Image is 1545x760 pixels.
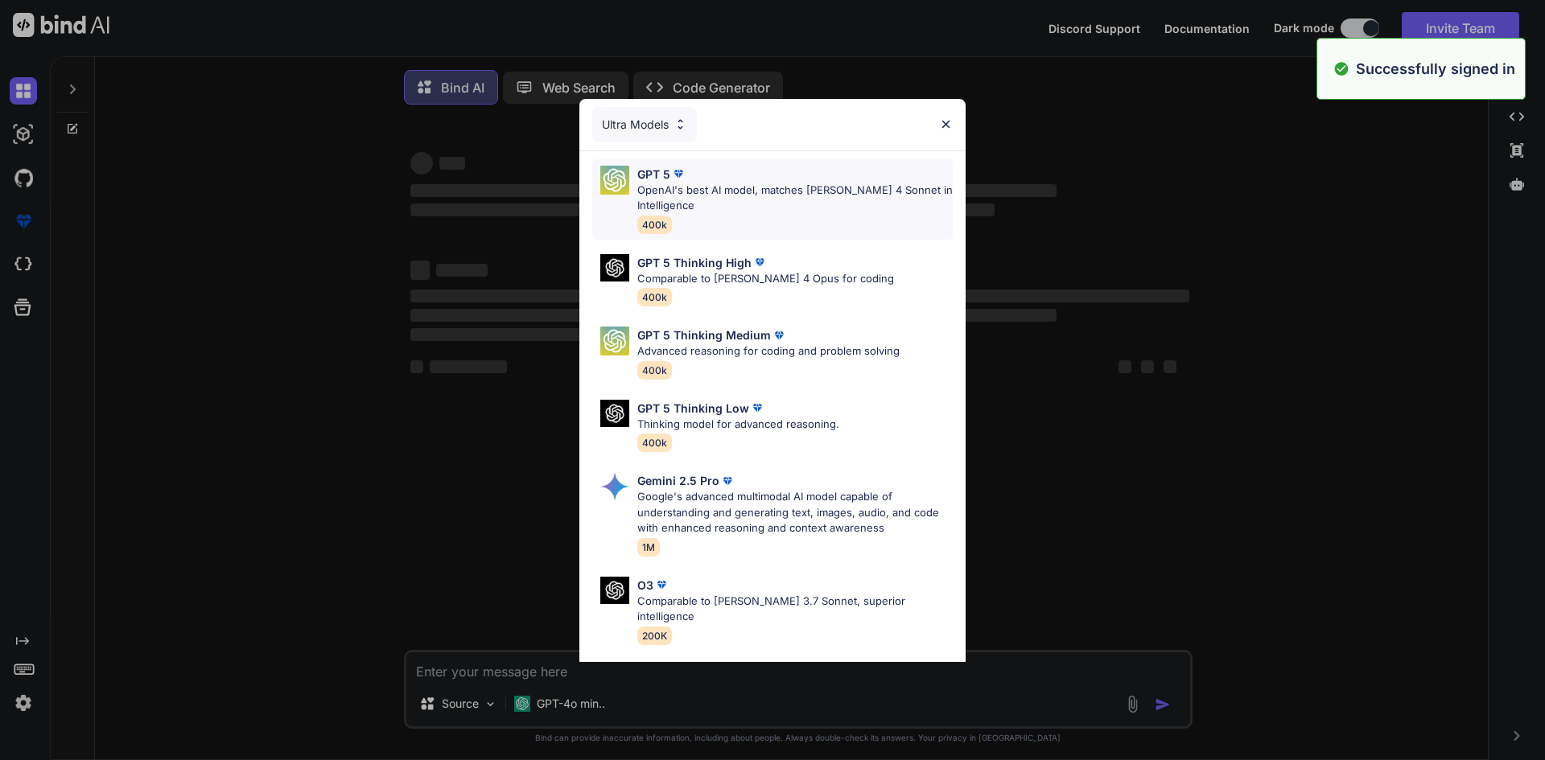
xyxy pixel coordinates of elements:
img: alert [1333,58,1349,80]
img: Pick Models [674,117,687,131]
img: Pick Models [600,166,629,195]
p: Comparable to [PERSON_NAME] 3.7 Sonnet, superior intelligence [637,594,953,625]
span: 400k [637,361,672,380]
span: 200K [637,626,672,645]
span: 400k [637,216,672,234]
p: GPT 5 [637,166,670,183]
img: premium [653,577,669,593]
p: GPT 5 Thinking High [637,254,752,271]
img: premium [749,400,765,416]
p: GPT 5 Thinking Low [637,400,749,417]
p: Comparable to [PERSON_NAME] 4 Opus for coding [637,271,894,287]
span: 1M [637,538,660,557]
img: close [939,117,953,131]
p: Gemini 2.5 Pro [637,472,719,489]
p: OpenAI's best AI model, matches [PERSON_NAME] 4 Sonnet in Intelligence [637,183,953,214]
img: Pick Models [600,577,629,605]
img: premium [670,166,686,182]
p: Successfully signed in [1356,58,1515,80]
p: Google's advanced multimodal AI model capable of understanding and generating text, images, audio... [637,489,953,536]
img: Pick Models [600,327,629,355]
p: Thinking model for advanced reasoning. [637,417,839,433]
p: Advanced reasoning for coding and problem solving [637,343,900,359]
img: premium [771,327,787,343]
span: 400k [637,288,672,306]
img: Pick Models [600,254,629,282]
p: GPT 5 Thinking Medium [637,327,771,343]
img: Pick Models [600,400,629,428]
img: Pick Models [600,472,629,501]
span: 400k [637,433,672,452]
div: Ultra Models [592,107,697,142]
img: premium [719,473,735,489]
img: premium [752,254,768,270]
p: O3 [637,577,653,594]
